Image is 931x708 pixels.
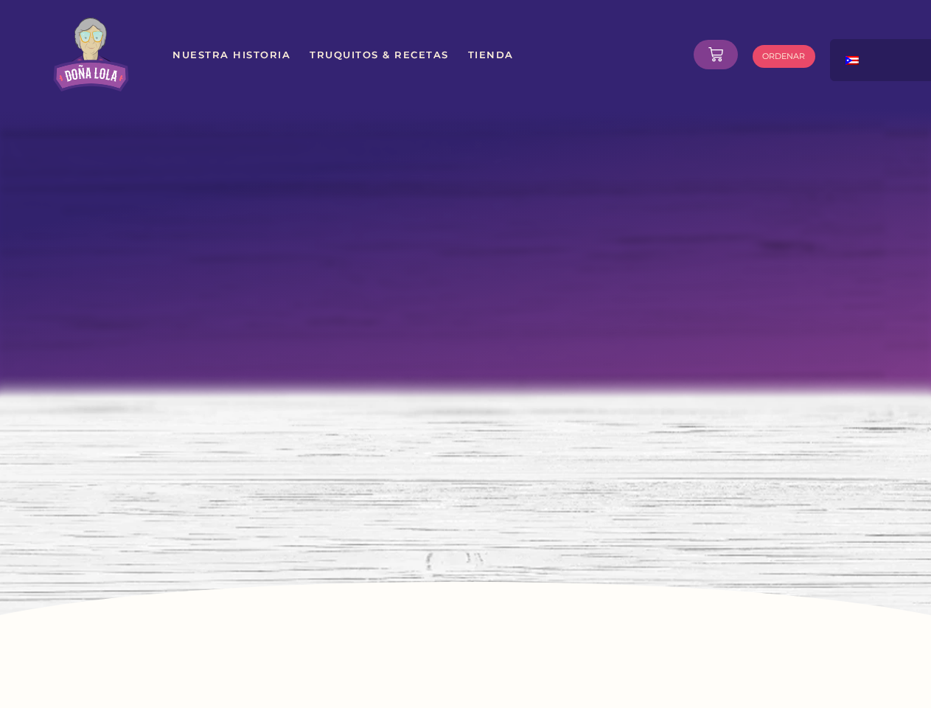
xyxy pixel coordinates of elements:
[309,41,450,68] a: Truquitos & Recetas
[172,41,683,68] nav: Menu
[762,52,805,60] span: ORDENAR
[753,45,815,68] a: ORDENAR
[172,41,291,68] a: Nuestra Historia
[467,41,515,68] a: Tienda
[845,56,859,65] img: Spanish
